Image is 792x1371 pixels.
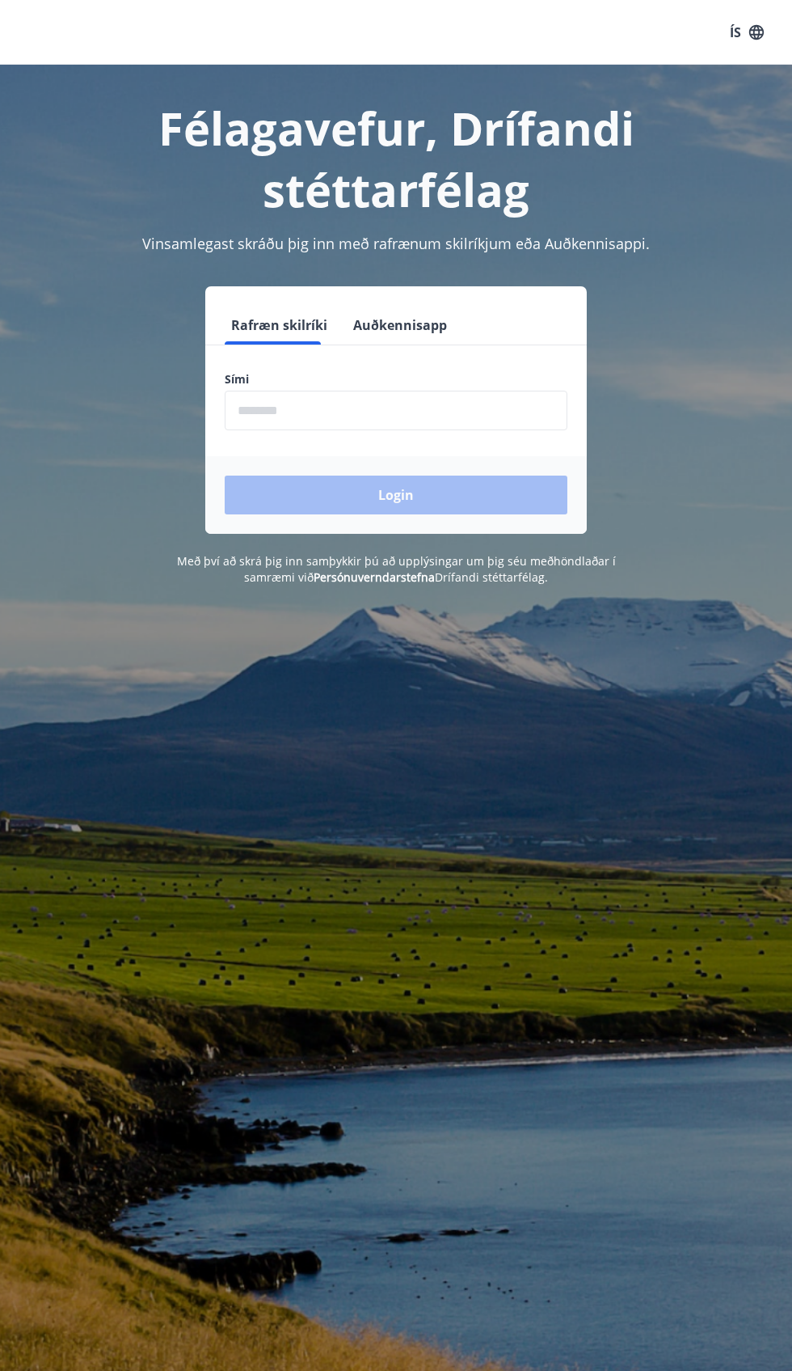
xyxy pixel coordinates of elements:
[19,97,773,220] h1: Félagavefur, Drífandi stéttarfélag
[142,234,650,253] span: Vinsamlegast skráðu þig inn með rafrænum skilríkjum eða Auðkennisappi.
[225,306,334,345] button: Rafræn skilríki
[314,569,435,585] a: Persónuverndarstefna
[225,371,567,387] label: Sími
[347,306,453,345] button: Auðkennisapp
[721,18,773,47] button: ÍS
[177,553,616,585] span: Með því að skrá þig inn samþykkir þú að upplýsingar um þig séu meðhöndlaðar í samræmi við Drífand...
